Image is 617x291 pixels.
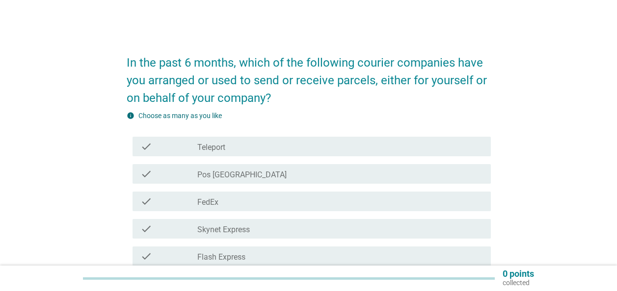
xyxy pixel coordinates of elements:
p: collected [503,278,534,287]
i: info [127,112,134,120]
i: check [140,195,152,207]
i: check [140,168,152,180]
label: Pos [GEOGRAPHIC_DATA] [197,170,287,180]
label: FedEx [197,197,218,207]
label: Teleport [197,143,225,152]
label: Flash Express [197,252,245,262]
label: Skynet Express [197,225,250,235]
i: check [140,223,152,235]
label: Choose as many as you like [138,112,222,120]
i: check [140,141,152,152]
p: 0 points [503,269,534,278]
h2: In the past 6 months, which of the following courier companies have you arranged or used to send ... [127,44,491,107]
i: check [140,250,152,262]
